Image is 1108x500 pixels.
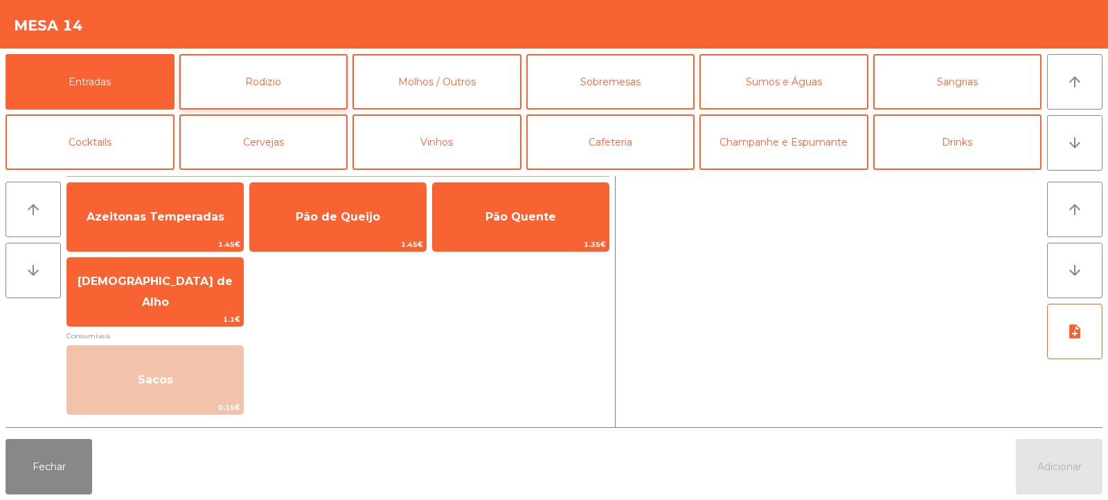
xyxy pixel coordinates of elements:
button: Sobremesas [526,54,695,110]
button: note_add [1047,304,1102,359]
span: 1.45€ [250,238,426,251]
span: 0.15€ [67,401,243,414]
i: arrow_upward [1066,201,1083,218]
button: Rodizio [179,54,348,110]
button: Cafeteria [526,114,695,170]
button: arrow_upward [6,182,61,237]
button: Vinhos [352,114,521,170]
button: arrow_downward [6,243,61,298]
i: arrow_downward [25,262,42,279]
button: Sumos e Águas [699,54,868,110]
span: Sacos [138,373,173,386]
span: [DEMOGRAPHIC_DATA] de Alho [78,275,233,309]
i: arrow_upward [1066,74,1083,90]
button: arrow_downward [1047,243,1102,298]
button: Entradas [6,54,175,110]
span: Azeitonas Temperadas [87,210,224,223]
button: Cocktails [6,114,175,170]
span: Pão Quente [485,210,556,223]
span: Pão de Queijo [296,210,380,223]
button: Fechar [6,439,92,494]
i: arrow_upward [25,201,42,218]
button: arrow_upward [1047,54,1102,110]
button: arrow_upward [1047,182,1102,237]
button: arrow_downward [1047,115,1102,171]
button: Molhos / Outros [352,54,521,110]
button: Champanhe e Espumante [699,114,868,170]
i: arrow_downward [1066,262,1083,279]
button: Cervejas [179,114,348,170]
span: Consumiveis [66,329,609,343]
span: 1.35€ [433,238,609,251]
span: 1.45€ [67,238,243,251]
i: arrow_downward [1066,135,1083,151]
h4: Mesa 14 [14,15,83,36]
i: note_add [1066,323,1083,340]
button: Drinks [873,114,1042,170]
span: 1.1€ [67,313,243,326]
button: Sangrias [873,54,1042,110]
